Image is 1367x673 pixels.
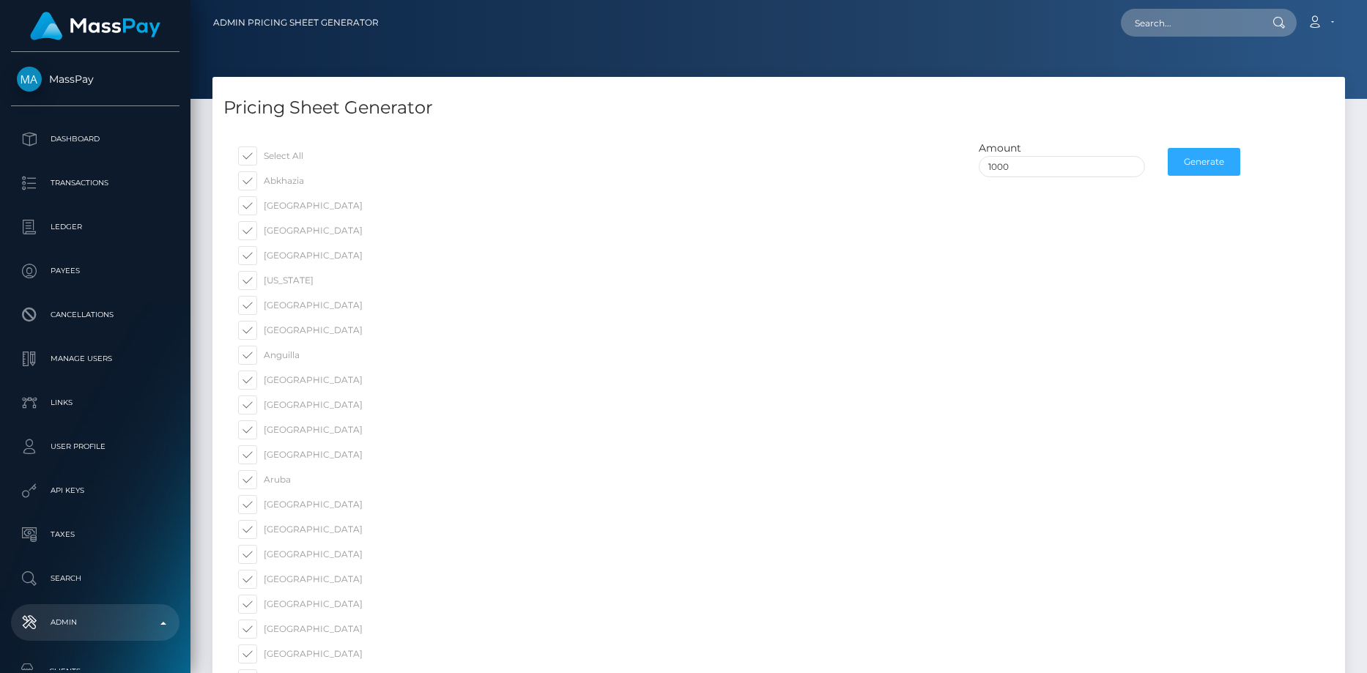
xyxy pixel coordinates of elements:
[979,156,1146,177] input: $
[238,420,363,439] label: [GEOGRAPHIC_DATA]
[11,341,179,377] a: Manage Users
[238,321,363,340] label: [GEOGRAPHIC_DATA]
[11,428,179,465] a: User Profile
[11,297,179,333] a: Cancellations
[238,595,363,614] label: [GEOGRAPHIC_DATA]
[11,72,179,86] span: MassPay
[17,524,174,546] p: Taxes
[17,260,174,282] p: Payees
[1121,9,1259,37] input: Search...
[238,395,363,414] label: [GEOGRAPHIC_DATA]
[238,545,363,564] label: [GEOGRAPHIC_DATA]
[17,348,174,370] p: Manage Users
[213,7,379,38] a: Admin Pricing Sheet Generator
[238,520,363,539] label: [GEOGRAPHIC_DATA]
[238,371,363,390] label: [GEOGRAPHIC_DATA]
[17,67,42,92] img: MassPay
[238,570,363,589] label: [GEOGRAPHIC_DATA]
[238,620,363,639] label: [GEOGRAPHIC_DATA]
[17,392,174,414] p: Links
[17,480,174,502] p: API Keys
[11,165,179,201] a: Transactions
[11,472,179,509] a: API Keys
[1168,148,1240,176] button: Generate
[238,146,303,166] label: Select All
[17,611,174,633] p: Admin
[11,560,179,597] a: Search
[11,604,179,641] a: Admin
[17,128,174,150] p: Dashboard
[30,12,160,40] img: MassPay Logo
[238,495,363,514] label: [GEOGRAPHIC_DATA]
[17,172,174,194] p: Transactions
[238,271,314,290] label: [US_STATE]
[238,470,291,489] label: Aruba
[238,644,363,663] label: [GEOGRAPHIC_DATA]
[11,516,179,553] a: Taxes
[11,253,179,289] a: Payees
[238,346,300,365] label: Anguilla
[11,209,179,245] a: Ledger
[238,221,363,240] label: [GEOGRAPHIC_DATA]
[238,171,304,190] label: Abkhazia
[223,95,1334,121] h4: Pricing Sheet Generator
[238,296,363,315] label: [GEOGRAPHIC_DATA]
[17,568,174,590] p: Search
[238,246,363,265] label: [GEOGRAPHIC_DATA]
[17,304,174,326] p: Cancellations
[17,436,174,458] p: User Profile
[238,445,363,464] label: [GEOGRAPHIC_DATA]
[11,384,179,421] a: Links
[11,121,179,157] a: Dashboard
[17,216,174,238] p: Ledger
[238,196,363,215] label: [GEOGRAPHIC_DATA]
